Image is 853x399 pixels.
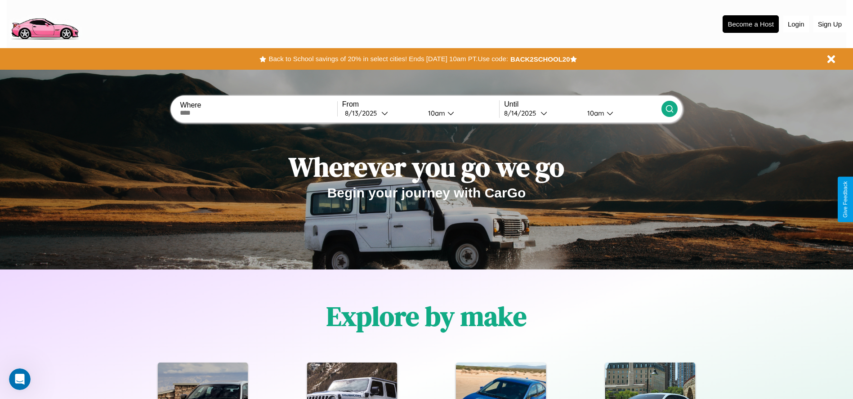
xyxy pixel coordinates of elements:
[180,101,337,109] label: Where
[813,16,846,32] button: Sign Up
[580,108,661,118] button: 10am
[783,16,809,32] button: Login
[842,181,849,218] div: Give Feedback
[504,109,540,117] div: 8 / 14 / 2025
[504,100,661,108] label: Until
[342,108,421,118] button: 8/13/2025
[342,100,499,108] label: From
[421,108,500,118] button: 10am
[7,4,82,42] img: logo
[266,53,510,65] button: Back to School savings of 20% in select cities! Ends [DATE] 10am PT.Use code:
[583,109,607,117] div: 10am
[723,15,779,33] button: Become a Host
[345,109,381,117] div: 8 / 13 / 2025
[424,109,447,117] div: 10am
[326,298,527,335] h1: Explore by make
[9,368,31,390] iframe: Intercom live chat
[510,55,570,63] b: BACK2SCHOOL20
